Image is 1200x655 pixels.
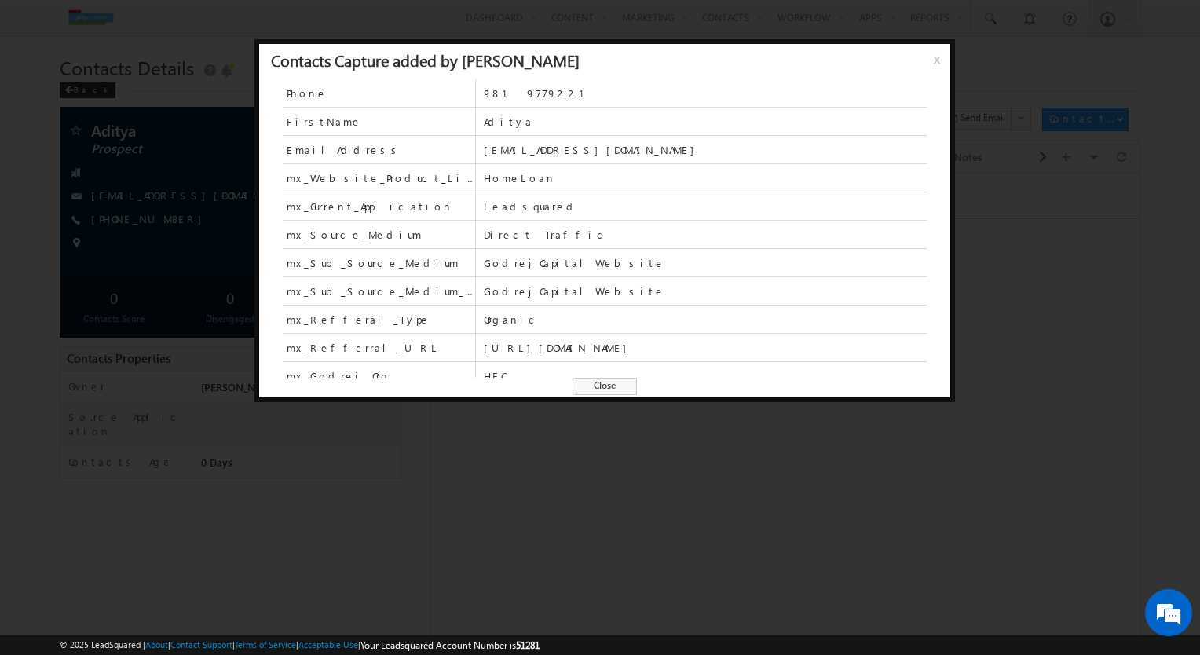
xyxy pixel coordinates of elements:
span: HFC [484,369,927,383]
span: 03:29 PM [49,108,96,123]
span: HomeLoan [484,171,927,185]
div: [DATE] [16,61,67,75]
span: mx_Sub_Source_Medium_1 [283,277,475,305]
span: GodrejCapitalWebsite [484,256,927,270]
span: [DATE] [49,185,84,199]
div: Contacts Capture added by [PERSON_NAME] [271,53,580,67]
span: Automation [380,104,457,118]
span: mx_Current_Application [287,199,453,214]
span: Direct Traffic [484,228,927,242]
span: Contacts Owner changed from to by through . [101,137,459,165]
span: mx_Current_Application [283,192,475,220]
span: 51281 [516,639,540,651]
span: x [934,51,946,79]
span: mx_Source_Medium [287,228,422,242]
span: System [137,104,172,118]
span: mx_Godrej_Org [287,369,391,383]
a: Acceptable Use [298,639,358,650]
span: mx_Source_Medium [283,221,475,248]
span: [DATE] [49,137,84,152]
span: FirstName [287,115,362,129]
span: Aditya [484,115,927,129]
div: All Selected [79,13,196,36]
span: [PERSON_NAME] [137,152,217,165]
span: [EMAIL_ADDRESS][DOMAIN_NAME] [484,143,927,157]
span: 03:28 PM [49,203,96,217]
span: Your Leadsquared Account Number is [360,639,540,651]
span: mx_Godrej_Org [283,362,475,390]
em: Start Chat [214,484,285,505]
span: 03:29 PM [49,156,96,170]
span: Phone [283,79,475,107]
span: Organic [484,313,927,327]
span: EmailAddress [283,136,475,163]
span: [PERSON_NAME] [188,104,268,118]
img: d_60004797649_company_0_60004797649 [27,82,66,103]
span: mx_Refferal_Type [287,313,430,327]
span: Automation [380,152,457,165]
span: © 2025 LeadSquared | | | | | [60,638,540,653]
span: mx_Sub_Source_Medium_1 [287,284,475,298]
div: . [101,185,621,199]
span: System [292,104,327,118]
span: mx_Refferral_URL [283,334,475,361]
span: Close [573,378,637,395]
span: [URL][DOMAIN_NAME] [484,341,927,355]
a: About [145,639,168,650]
span: mx_Refferal_Type [283,306,475,333]
span: Contacts Owner changed from to by through . [101,90,459,118]
span: System [233,152,268,165]
span: mx_Sub_Source_Medium [287,256,459,270]
div: All Selected [82,17,128,31]
span: Activity Type [16,12,70,35]
span: [DATE] [49,90,84,104]
span: mx_Refferral_URL [287,341,440,355]
span: Time [236,12,258,35]
div: Minimize live chat window [258,8,295,46]
span: System [292,152,327,165]
span: details [251,185,323,198]
div: Chat with us now [82,82,264,103]
a: Terms of Service [235,639,296,650]
span: Contacts Capture: [101,185,238,198]
span: FirstName [283,108,475,135]
span: Leadsquared [484,199,927,214]
span: mx_Website_Product_List [283,164,475,192]
textarea: Type your message and hit 'Enter' [20,145,287,470]
span: Phone [287,86,327,101]
span: 9819779221 [484,86,927,101]
span: mx_Sub_Source_Medium [283,249,475,276]
span: EmailAddress [287,143,402,157]
span: GodrejCapitalWebsite [484,284,927,298]
div: All Time [270,17,302,31]
a: Contact Support [170,639,232,650]
span: mx_Website_Product_List [287,171,475,185]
